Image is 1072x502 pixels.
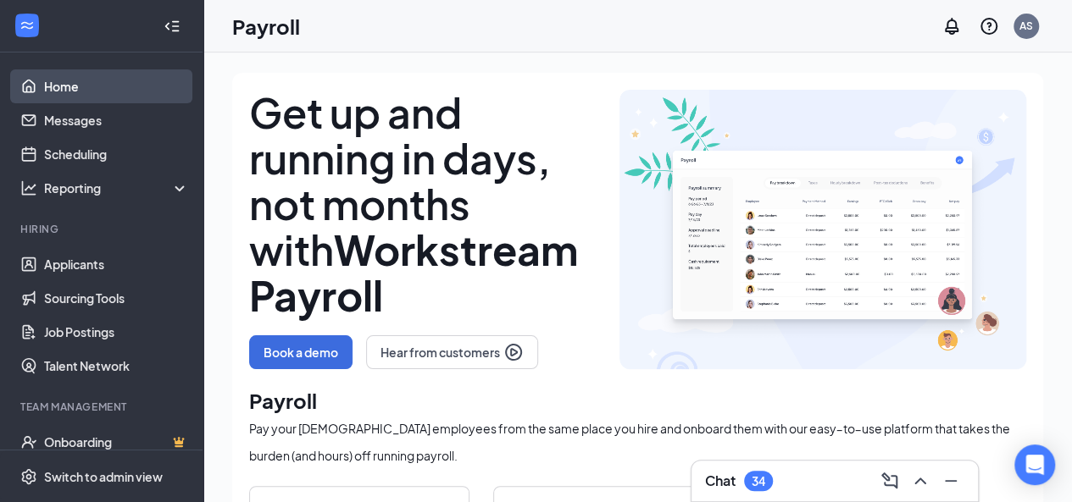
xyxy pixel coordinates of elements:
img: survey-landing [619,90,1026,369]
div: Team Management [20,400,186,414]
div: AS [1019,19,1033,33]
button: ComposeMessage [876,467,903,494]
span: Pay your [DEMOGRAPHIC_DATA] employees from the same place you hire and onboard them with our easy... [249,421,1010,463]
svg: Analysis [20,179,37,196]
svg: Collapse [164,18,181,35]
div: 34 [752,474,765,488]
svg: Notifications [941,16,962,36]
h1: Payroll [249,386,1026,415]
h3: Chat [705,472,736,490]
b: Workstream Payroll [249,223,578,321]
div: Switch to admin view [44,468,163,485]
a: Job Postings [44,315,189,349]
svg: WorkstreamLogo [19,17,36,34]
span: Get up and running in days, not months with [249,86,578,321]
div: Hiring [20,222,186,236]
div: Open Intercom Messenger [1014,444,1055,485]
a: Applicants [44,247,189,281]
button: ChevronUp [907,467,934,494]
button: Minimize [937,467,964,494]
a: Talent Network [44,349,189,383]
svg: Settings [20,468,37,485]
button: Hear from customers [366,335,538,369]
a: Home [44,69,189,103]
a: Sourcing Tools [44,281,189,315]
button: Book a demo [249,335,353,369]
img: play [503,342,524,362]
div: Reporting [44,179,190,196]
h1: Payroll [232,12,300,41]
svg: QuestionInfo [979,16,999,36]
svg: ComposeMessage [880,471,900,491]
svg: Minimize [941,471,961,491]
a: Messages [44,103,189,137]
a: OnboardingCrown [44,425,189,459]
svg: ChevronUp [910,471,930,491]
a: Scheduling [44,137,189,171]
